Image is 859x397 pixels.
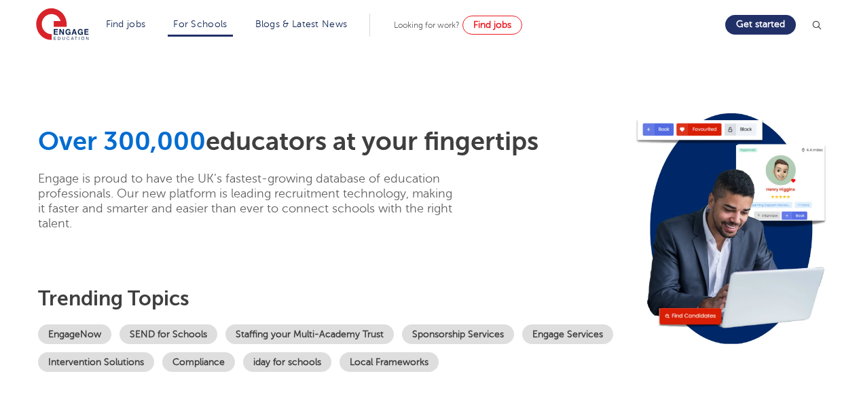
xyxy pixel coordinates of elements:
[225,324,394,344] a: Staffing your Multi-Academy Trust
[402,324,514,344] a: Sponsorship Services
[162,352,235,372] a: Compliance
[522,324,613,344] a: Engage Services
[340,352,439,372] a: Local Frameworks
[462,16,522,35] a: Find jobs
[38,126,627,157] h1: educators at your fingertips
[173,19,227,29] a: For Schools
[243,352,331,372] a: iday for schools
[634,102,828,355] img: Image for: Looking for staff
[38,127,206,156] span: Over 300,000
[473,20,511,30] span: Find jobs
[106,19,146,29] a: Find jobs
[255,19,348,29] a: Blogs & Latest News
[725,15,796,35] a: Get started
[38,352,154,372] a: Intervention Solutions
[38,286,627,311] h3: Trending topics
[120,324,217,344] a: SEND for Schools
[38,324,111,344] a: EngageNow
[394,20,460,30] span: Looking for work?
[36,8,89,42] img: Engage Education
[38,171,456,231] p: Engage is proud to have the UK’s fastest-growing database of education professionals. Our new pla...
